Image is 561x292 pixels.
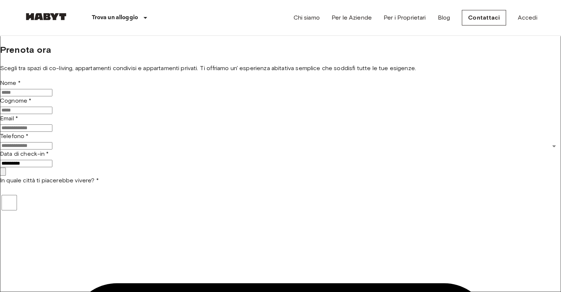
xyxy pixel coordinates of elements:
a: Chi siamo [293,13,319,22]
a: Blog [437,13,450,22]
a: Contattaci [462,10,506,25]
a: Accedi [518,13,537,22]
a: Per le Aziende [332,13,372,22]
p: Trova un alloggio [92,13,138,22]
img: Habyt [24,13,68,20]
a: Per i Proprietari [384,13,426,22]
